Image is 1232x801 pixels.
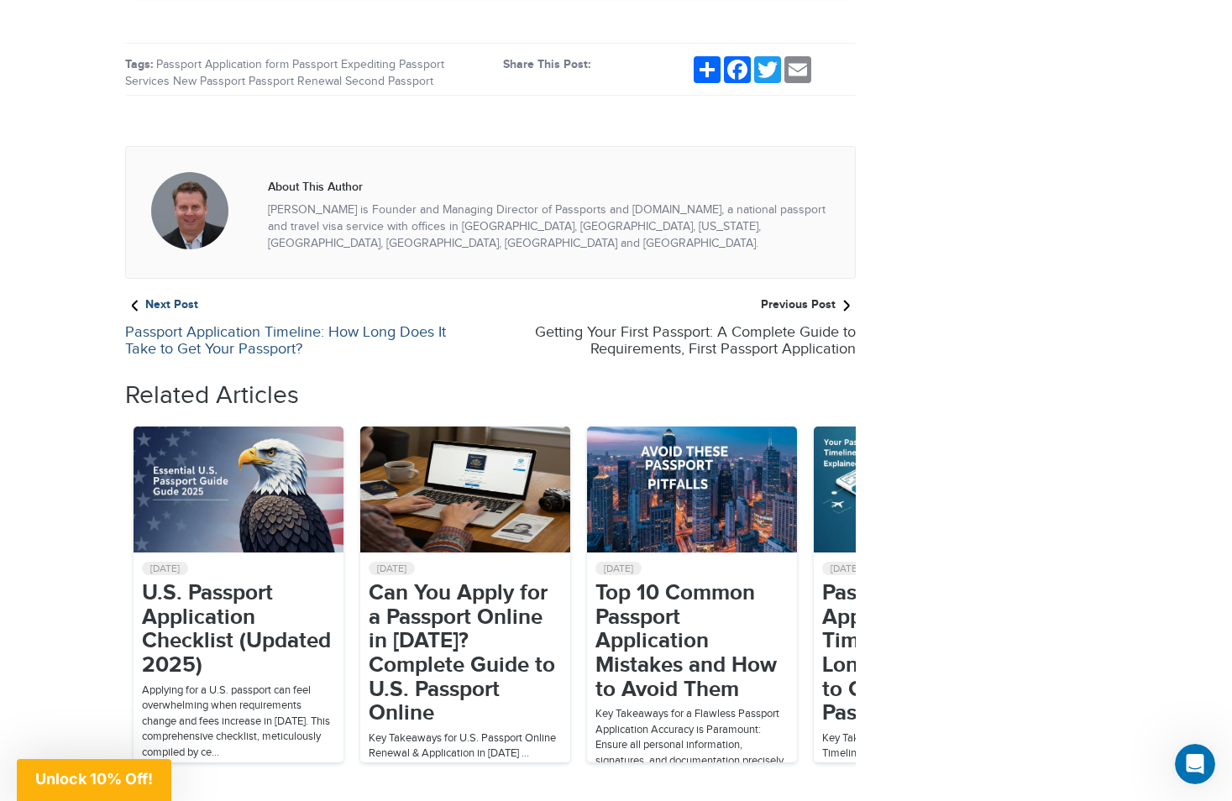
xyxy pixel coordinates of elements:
div: 1 / 10 [134,427,343,762]
a: Next Post Passport Application Timeline: How Long Does It Take to Get Your Passport? [125,296,478,358]
span: Unlock 10% Off! [35,770,153,788]
h5: About This Author [268,181,829,193]
a: Top 10 Common Passport Application Mistakes and How to Avoid Them [595,582,789,702]
a: U.S. Passport Application Checklist (Updated 2025) [142,582,335,678]
p: Key Takeaways for Your Passport Timeline Routine Processi... [822,730,1015,762]
div: Unlock 10% Off! [17,759,171,801]
a: Facebook [722,56,752,83]
span: [DATE] [369,562,415,575]
iframe: Intercom live chat [1175,744,1215,784]
p: Key Takeaways for U.S. Passport Online Renewal & Application in [DATE] ... [369,730,562,762]
img: passport-top_10_mistakes_-_28de80_-_2186b91805bf8f87dc4281b6adbed06c6a56d5ae.jpg [587,427,797,552]
p: [PERSON_NAME] is Founder and Managing Director of Passports and [DOMAIN_NAME], a national passpor... [268,202,829,253]
a: New Passport [173,75,245,88]
div: 3 / 10 [587,427,797,762]
a: Email [783,56,813,83]
span: [DATE] [142,562,188,575]
h4: Getting Your First Passport: A Complete Guide to Requirements, First Passport Application [503,324,856,358]
h2: Related Articles [125,382,856,410]
strong: Previous Post [761,297,856,311]
a: Passport Renewal [249,75,342,88]
span: [DATE] [822,562,868,575]
a: Share [692,56,722,83]
a: Twitter [752,56,783,83]
a: Passport Expediting [292,58,396,71]
a: Can You Apply for a Passport Online in [DATE]? Complete Guide to U.S. Passport Online [369,582,562,726]
strong: Tags: [125,57,153,71]
strong: Share This Post: [503,57,590,71]
a: Passport Services [125,58,444,88]
img: 2ba978ba-4c65-444b-9d1e-7c0d9c4724a8_-_28de80_-_2186b91805bf8f87dc4281b6adbed06c6a56d5ae.jpg [134,427,343,552]
img: passport-timeline_-_28de80_-_2186b91805bf8f87dc4281b6adbed06c6a56d5ae.jpg [814,427,1024,552]
a: Passport Application Timeline: How Long Does It Take to Get Your Passport? [822,582,1015,726]
p: Applying for a U.S. passport can feel overwhelming when requirements change and fees increase in ... [142,683,335,761]
a: Passport Application form [156,58,289,71]
img: person-applying-for-a-us-passport-online-in-a-cozy-home-office-80cfad6e-6e9d-4cd1-bde0-30d6b48813... [360,427,570,552]
div: 4 / 10 [814,427,1024,762]
p: Key Takeaways for a Flawless Passport Application Accuracy is Paramount: Ensure all personal info... [595,706,789,784]
div: 2 / 10 [360,427,570,762]
img: Philip Diack [151,172,228,249]
h4: Passport Application Timeline: How Long Does It Take to Get Your Passport? [125,324,478,358]
a: Previous Post Getting Your First Passport: A Complete Guide to Requirements, First Passport Appli... [503,296,856,358]
span: [DATE] [595,562,642,575]
strong: Next Post [125,297,198,311]
a: Second Passport [345,75,433,88]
